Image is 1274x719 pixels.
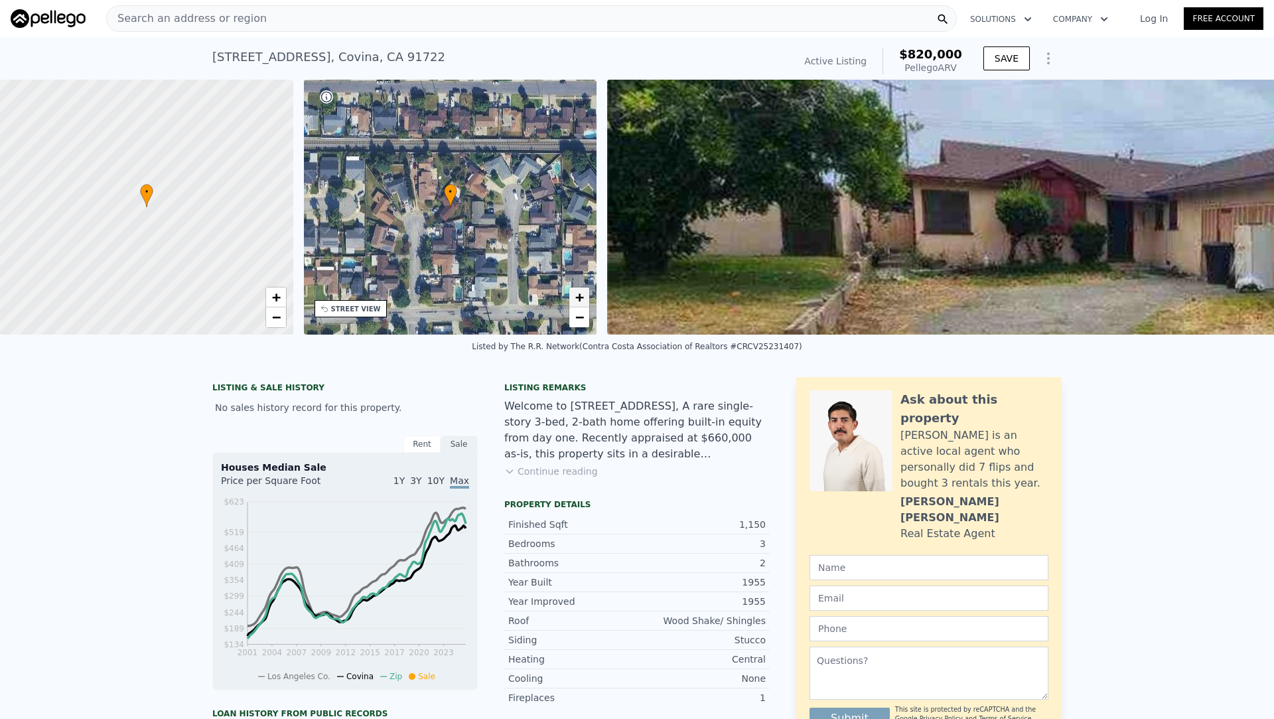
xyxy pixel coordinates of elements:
[212,708,478,719] div: Loan history from public records
[508,595,637,608] div: Year Improved
[224,544,244,553] tspan: $464
[393,475,405,486] span: 1Y
[221,474,345,495] div: Price per Square Foot
[810,616,1048,641] input: Phone
[575,309,584,325] span: −
[900,526,995,542] div: Real Estate Agent
[140,186,153,198] span: •
[504,398,770,462] div: Welcome to [STREET_ADDRESS], A rare single-story 3-bed, 2-bath home offering built-in equity from...
[409,648,429,657] tspan: 2020
[810,586,1048,611] input: Email
[637,518,766,531] div: 1,150
[508,672,637,685] div: Cooling
[224,528,244,537] tspan: $519
[1124,12,1184,25] a: Log In
[508,691,637,704] div: Fireplaces
[1184,7,1263,30] a: Free Account
[224,560,244,569] tspan: $409
[224,592,244,601] tspan: $299
[444,184,457,207] div: •
[427,475,445,486] span: 10Y
[212,382,478,396] div: LISTING & SALE HISTORY
[983,46,1030,70] button: SAVE
[346,672,374,681] span: Covina
[899,61,962,74] div: Pellego ARV
[311,648,332,657] tspan: 2009
[212,48,445,66] div: [STREET_ADDRESS] , Covina , CA 91722
[637,614,766,627] div: Wood Shake/ Shingles
[504,382,770,393] div: Listing remarks
[959,7,1042,31] button: Solutions
[508,518,637,531] div: Finished Sqft
[810,555,1048,580] input: Name
[508,614,637,627] div: Roof
[900,494,1048,526] div: [PERSON_NAME] [PERSON_NAME]
[637,595,766,608] div: 1955
[262,648,283,657] tspan: 2004
[508,537,637,550] div: Bedrooms
[637,576,766,589] div: 1955
[224,497,244,507] tspan: $623
[11,9,86,28] img: Pellego
[504,465,598,478] button: Continue reading
[224,624,244,633] tspan: $189
[441,436,478,453] div: Sale
[450,475,469,489] span: Max
[508,576,637,589] div: Year Built
[384,648,405,657] tspan: 2017
[899,47,962,61] span: $820,000
[410,475,421,486] span: 3Y
[221,461,469,474] div: Houses Median Sale
[637,556,766,570] div: 2
[266,287,286,307] a: Zoom in
[271,309,280,325] span: −
[637,653,766,666] div: Central
[271,289,280,305] span: +
[224,608,244,617] tspan: $244
[444,186,457,198] span: •
[212,396,478,420] div: No sales history record for this property.
[418,672,435,681] span: Sale
[266,307,286,327] a: Zoom out
[433,648,454,657] tspan: 2023
[224,640,244,649] tspan: $134
[637,691,766,704] div: 1
[508,653,637,666] div: Heating
[900,428,1048,491] div: [PERSON_NAME] is an active local agent who personally did 7 flips and bought 3 rentals this year.
[389,672,402,681] span: Zip
[335,648,356,657] tspan: 2012
[508,633,637,647] div: Siding
[287,648,307,657] tspan: 2007
[575,289,584,305] span: +
[238,648,258,657] tspan: 2001
[140,184,153,207] div: •
[224,576,244,585] tspan: $354
[637,672,766,685] div: None
[403,436,441,453] div: Rent
[107,11,267,27] span: Search an address or region
[472,342,802,351] div: Listed by The R.R. Network (Contra Costa Association of Realtors #CRCV25231407)
[569,287,589,307] a: Zoom in
[504,499,770,510] div: Property details
[267,672,330,681] span: Los Angeles Co.
[900,390,1048,428] div: Ask about this property
[637,633,766,647] div: Stucco
[360,648,380,657] tspan: 2015
[508,556,637,570] div: Bathrooms
[1042,7,1119,31] button: Company
[1035,45,1062,72] button: Show Options
[331,304,381,314] div: STREET VIEW
[569,307,589,327] a: Zoom out
[637,537,766,550] div: 3
[804,56,867,66] span: Active Listing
